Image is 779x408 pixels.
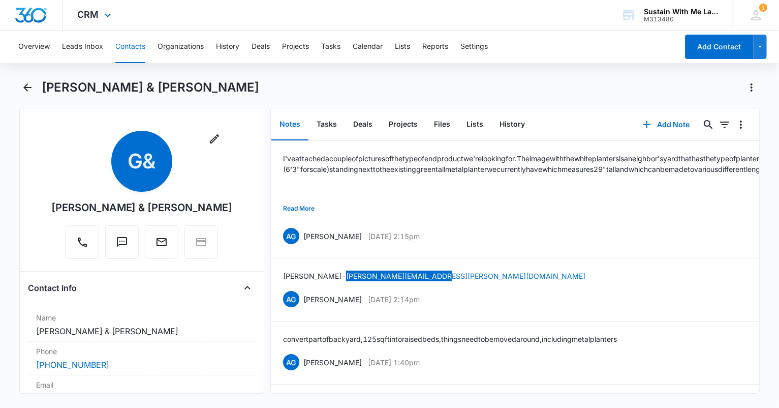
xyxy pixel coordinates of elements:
div: Name[PERSON_NAME] & [PERSON_NAME] [28,308,255,342]
p: [PERSON_NAME] - [283,271,585,281]
button: Deals [345,109,381,140]
button: Add Contact [685,35,754,59]
button: Tasks [308,109,345,140]
button: Tasks [321,31,340,63]
div: account name [644,8,718,16]
button: Notes [271,109,308,140]
p: [DATE] 2:14pm [368,294,420,305]
button: Projects [282,31,309,63]
label: Name [36,312,247,323]
button: Text [105,225,139,259]
div: [PERSON_NAME] & [PERSON_NAME] [51,200,233,215]
div: notifications count [759,4,767,12]
p: convert part of backyard, 125sqft into raised beds, things need to be moved around, including met... [283,334,617,344]
a: [PERSON_NAME][EMAIL_ADDRESS][PERSON_NAME][DOMAIN_NAME] [346,272,585,280]
h1: [PERSON_NAME] & [PERSON_NAME] [42,80,259,95]
button: Deals [252,31,270,63]
button: Contacts [115,31,145,63]
button: Actions [743,79,760,96]
button: Back [19,79,35,96]
button: History [216,31,239,63]
span: CRM [78,9,99,20]
label: Email [36,380,247,390]
h4: Contact Info [28,282,77,294]
button: Close [239,280,256,296]
span: AG [283,291,299,307]
p: [DATE] 2:15pm [368,231,420,242]
button: Files [426,109,458,140]
dd: [PERSON_NAME] & [PERSON_NAME] [36,325,247,337]
button: Lists [458,109,491,140]
div: Phone[PHONE_NUMBER] [28,342,255,375]
button: Add Note [633,112,700,137]
span: AG [283,354,299,370]
span: AG [283,228,299,244]
button: Calendar [353,31,383,63]
button: Lists [395,31,410,63]
span: 1 [759,4,767,12]
button: Projects [381,109,426,140]
button: Filters [716,116,733,133]
button: History [491,109,533,140]
p: [DATE] 1:40pm [368,357,420,368]
a: Text [105,241,139,250]
button: Leads Inbox [62,31,103,63]
button: Email [145,225,178,259]
p: [PERSON_NAME] [303,231,362,242]
p: [PERSON_NAME] [303,294,362,305]
button: Overflow Menu [733,116,749,133]
span: G& [111,131,172,192]
button: Organizations [158,31,204,63]
a: Call [66,241,99,250]
a: [EMAIL_ADDRESS][DOMAIN_NAME] [36,392,138,404]
label: Phone [36,346,247,357]
button: Search... [700,116,716,133]
button: Reports [422,31,448,63]
button: Settings [460,31,488,63]
a: [PHONE_NUMBER] [36,359,109,371]
button: Overview [18,31,50,63]
button: Read More [283,199,315,218]
a: Email [145,241,178,250]
button: Call [66,225,99,259]
p: [PERSON_NAME] [303,357,362,368]
div: account id [644,16,718,23]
